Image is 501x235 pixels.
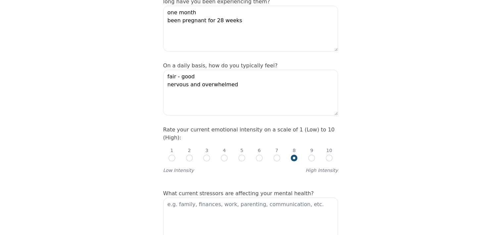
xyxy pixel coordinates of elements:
textarea: fair - good nervous and overwhelmed [163,70,338,116]
label: Rate your current emotional intensity on a scale of 1 (Low) to 10 (High): [163,126,335,141]
p: 10 [326,147,332,154]
p: 2 [188,147,191,154]
p: 4 [223,147,226,154]
p: 6 [258,147,261,154]
p: 5 [240,147,243,154]
label: What current stressors are affecting your mental health? [163,190,314,196]
p: 3 [205,147,208,154]
p: 7 [275,147,278,154]
textarea: one month been pregnant for 28 weeks [163,6,338,51]
label: High Intensity [306,167,338,174]
label: Low Intensity [163,167,194,174]
label: On a daily basis, how do you typically feel? [163,62,278,69]
p: 9 [310,147,313,154]
p: 8 [293,147,296,154]
p: 1 [170,147,173,154]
